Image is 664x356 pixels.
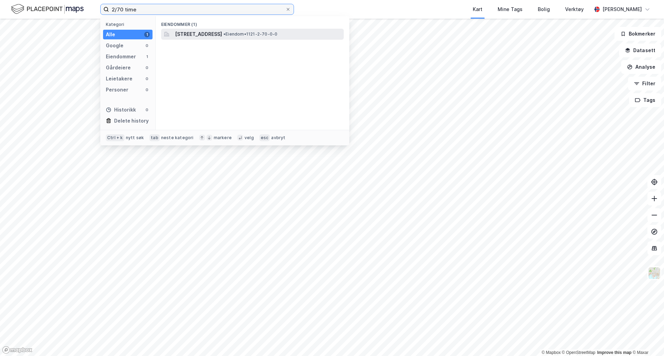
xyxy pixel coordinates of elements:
[629,93,661,107] button: Tags
[175,30,222,38] span: [STREET_ADDRESS]
[565,5,584,13] div: Verktøy
[106,64,131,72] div: Gårdeiere
[161,135,194,141] div: neste kategori
[109,4,285,15] input: Søk på adresse, matrikkel, gårdeiere, leietakere eller personer
[615,27,661,41] button: Bokmerker
[144,65,150,70] div: 0
[144,32,150,37] div: 1
[144,43,150,48] div: 0
[144,54,150,59] div: 1
[11,3,84,15] img: logo.f888ab2527a4732fd821a326f86c7f29.svg
[473,5,482,13] div: Kart
[2,346,33,354] a: Mapbox homepage
[223,31,225,37] span: •
[144,76,150,81] div: 0
[629,323,664,356] div: Kontrollprogram for chat
[126,135,144,141] div: nytt søk
[498,5,523,13] div: Mine Tags
[144,107,150,113] div: 0
[106,22,153,27] div: Kategori
[628,77,661,90] button: Filter
[106,134,124,141] div: Ctrl + k
[542,350,561,355] a: Mapbox
[106,41,123,50] div: Google
[156,16,349,29] div: Eiendommer (1)
[648,267,661,280] img: Z
[106,75,132,83] div: Leietakere
[106,52,136,61] div: Eiendommer
[602,5,642,13] div: [PERSON_NAME]
[106,106,136,114] div: Historikk
[562,350,596,355] a: OpenStreetMap
[149,134,160,141] div: tab
[538,5,550,13] div: Bolig
[106,86,128,94] div: Personer
[621,60,661,74] button: Analyse
[629,323,664,356] iframe: Chat Widget
[214,135,232,141] div: markere
[144,87,150,93] div: 0
[114,117,149,125] div: Delete history
[619,44,661,57] button: Datasett
[106,30,115,39] div: Alle
[259,134,270,141] div: esc
[597,350,631,355] a: Improve this map
[245,135,254,141] div: velg
[271,135,285,141] div: avbryt
[223,31,277,37] span: Eiendom • 1121-2-70-0-0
